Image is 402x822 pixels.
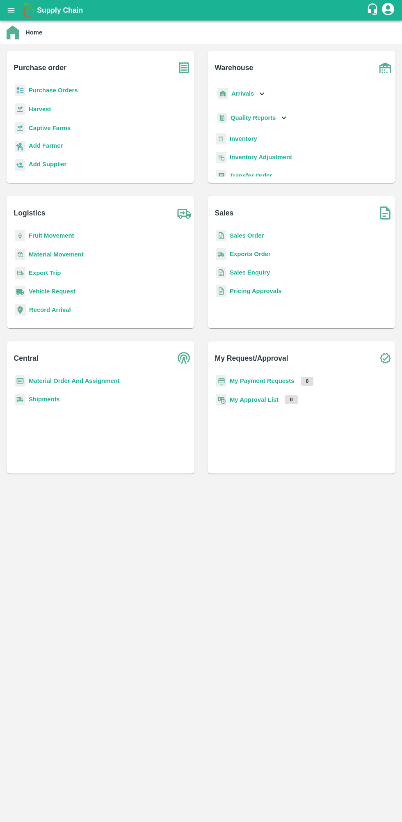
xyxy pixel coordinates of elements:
b: Central [14,353,39,364]
b: Add Farmer [29,142,63,149]
img: whArrival [217,88,228,100]
img: centralMaterial [15,375,25,387]
img: whInventory [216,133,226,145]
div: Quality Reports [216,110,288,126]
img: shipments [15,394,25,405]
div: customer-support [366,3,381,18]
div: account of current user [381,2,395,19]
a: Vehicle Request [29,288,75,295]
b: Add Supplier [29,161,66,167]
a: Exports Order [230,251,271,257]
div: Arrivals [216,85,267,103]
a: Add Supplier [29,160,66,171]
img: purchase [174,57,194,78]
img: approval [216,394,226,406]
a: Material Movement [29,251,84,258]
b: Supply Chain [37,6,83,14]
b: Arrivals [231,90,254,97]
a: My Approval List [230,396,279,403]
img: recordArrival [15,304,26,316]
p: 0 [301,377,314,386]
img: reciept [15,85,25,96]
img: qualityReport [217,113,227,123]
img: soSales [375,203,395,223]
a: Sales Order [230,232,264,239]
img: harvest [15,122,25,134]
a: Export Trip [29,270,61,276]
a: Pricing Approvals [230,288,281,294]
b: Purchase order [14,62,66,73]
a: Inventory [230,135,257,142]
a: Purchase Orders [29,87,78,94]
a: Supply Chain [37,5,366,16]
a: Fruit Movement [29,232,74,239]
img: inventory [216,151,226,163]
img: vehicle [15,286,25,298]
img: fruit [15,230,25,242]
button: open drawer [2,1,21,20]
a: Transfer Order [230,172,272,179]
b: Warehouse [215,62,254,73]
img: shipments [216,248,226,260]
img: delivery [15,267,25,279]
b: Logistics [14,207,46,219]
img: warehouse [375,57,395,78]
img: truck [174,203,194,223]
a: Harvest [29,106,51,112]
img: logo [21,2,37,18]
img: sales [216,267,226,279]
p: 0 [285,395,298,404]
a: Captive Farms [29,125,71,131]
a: Material Order And Assignment [29,378,120,384]
a: Sales Enquiry [230,269,270,276]
a: Record Arrival [29,307,71,313]
a: My Payment Requests [230,378,295,384]
img: check [375,348,395,369]
img: material [15,248,25,261]
img: whTransfer [216,170,226,182]
a: Inventory Adjustment [230,154,292,160]
img: central [174,348,194,369]
a: Add Farmer [29,141,63,152]
a: Shipments [29,396,60,403]
b: Sales [215,207,234,219]
img: payment [216,375,226,387]
img: sales [216,285,226,297]
img: sales [216,230,226,242]
b: My Request/Approval [215,353,288,364]
img: supplier [15,159,25,171]
img: harvest [15,103,25,115]
img: farmer [15,141,25,153]
img: home [7,25,19,39]
b: Quality Reports [231,114,276,121]
b: Home [25,29,42,36]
